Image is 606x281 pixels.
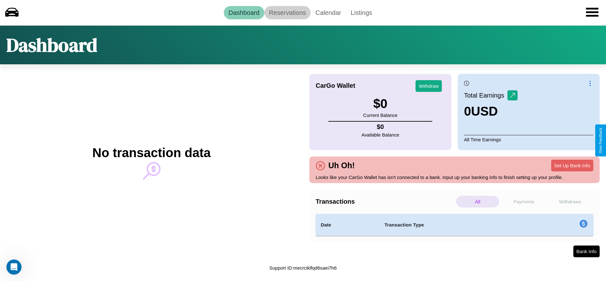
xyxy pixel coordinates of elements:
table: simple table [316,214,593,236]
p: All [456,196,499,208]
h4: $ 0 [362,123,399,131]
iframe: Intercom live chat [6,259,22,275]
h4: Transactions [316,198,454,205]
h4: Uh Oh! [325,161,358,170]
h3: $ 0 [363,97,397,111]
p: Current Balance [363,111,397,119]
button: Set Up Bank Info [551,160,593,171]
h1: Dashboard [6,32,97,58]
p: All Time Earnings [464,135,593,144]
button: Withdraw [416,80,442,92]
p: Available Balance [362,131,399,139]
h4: CarGo Wallet [316,82,355,89]
p: Withdraws [549,196,592,208]
h4: Date [321,221,374,229]
p: Support ID: mecrciklfqd6saei7h6 [269,264,337,272]
p: Looks like your CarGo Wallet has isn't connected to a bank. Input up your banking info to finish ... [316,173,593,182]
h4: Transaction Type [384,221,528,229]
a: Calendar [311,6,346,19]
a: Listings [346,6,377,19]
div: Give Feedback [598,128,603,153]
p: Total Earnings [464,90,507,101]
button: Bank Info [573,246,600,257]
a: Reservations [264,6,311,19]
h2: No transaction data [92,146,210,160]
a: Dashboard [224,6,264,19]
h3: 0 USD [464,104,518,118]
p: Payments [502,196,545,208]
